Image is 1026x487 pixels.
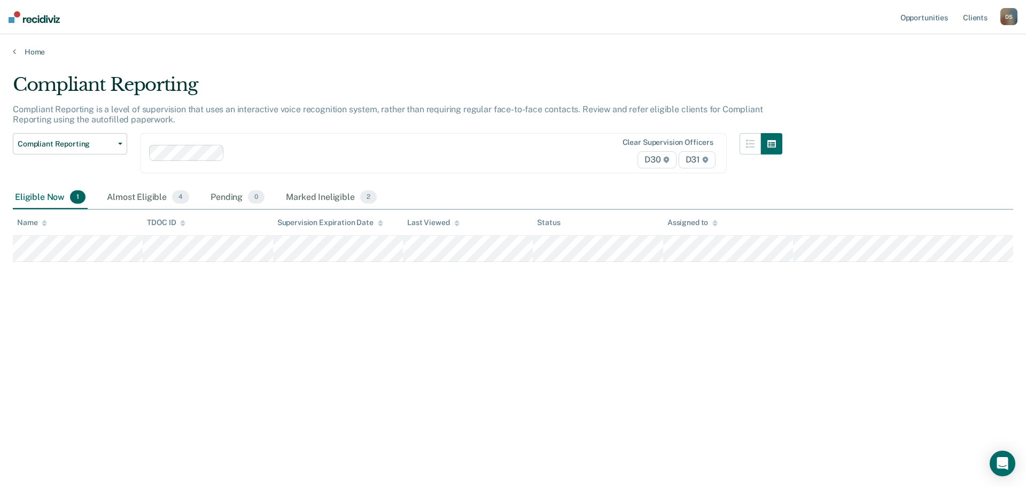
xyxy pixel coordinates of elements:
div: TDOC ID [147,218,185,227]
span: D31 [679,151,716,168]
div: D S [1000,8,1017,25]
span: 4 [172,190,189,204]
span: Compliant Reporting [18,140,114,149]
div: Name [17,218,47,227]
button: DS [1000,8,1017,25]
span: 0 [248,190,265,204]
div: Pending0 [208,186,267,210]
div: Clear supervision officers [623,138,713,147]
div: Last Viewed [407,218,459,227]
div: Marked Ineligible2 [284,186,379,210]
div: Open Intercom Messenger [990,451,1015,476]
div: Assigned to [667,218,718,227]
div: Eligible Now1 [13,186,88,210]
p: Compliant Reporting is a level of supervision that uses an interactive voice recognition system, ... [13,104,763,125]
img: Recidiviz [9,11,60,23]
span: D30 [638,151,676,168]
div: Almost Eligible4 [105,186,191,210]
a: Home [13,47,1013,57]
span: 1 [70,190,85,204]
button: Compliant Reporting [13,133,127,154]
div: Compliant Reporting [13,74,782,104]
div: Supervision Expiration Date [277,218,383,227]
div: Status [537,218,560,227]
span: 2 [360,190,377,204]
